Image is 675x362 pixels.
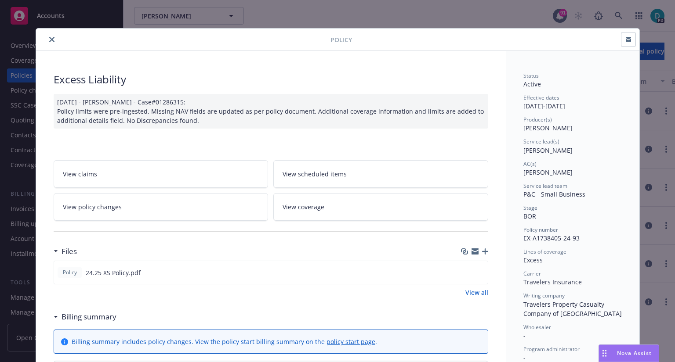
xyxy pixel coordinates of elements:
div: Billing summary [54,311,116,323]
button: Nova Assist [599,344,659,362]
span: Wholesaler [523,323,551,331]
div: [DATE] - [PERSON_NAME] - Case#01286315: Policy limits were pre-ingested. Missing NAV fields are u... [54,94,488,129]
button: close [47,34,57,45]
div: Excess Liability [54,72,488,87]
span: View coverage [283,202,324,211]
span: Lines of coverage [523,248,566,255]
div: Files [54,246,77,257]
span: Travelers Property Casualty Company of [GEOGRAPHIC_DATA] [523,300,622,318]
span: Program administrator [523,345,580,353]
span: - [523,331,526,340]
span: BOR [523,212,536,220]
a: View policy changes [54,193,269,221]
button: preview file [476,268,484,277]
span: Stage [523,204,537,211]
span: Policy [61,269,79,276]
span: Policy number [523,226,558,233]
span: Producer(s) [523,116,552,123]
span: [PERSON_NAME] [523,124,573,132]
span: EX-A1738405-24-93 [523,234,580,242]
span: Service lead(s) [523,138,559,145]
a: View scheduled items [273,160,488,188]
span: View policy changes [63,202,122,211]
span: [PERSON_NAME] [523,168,573,176]
span: [PERSON_NAME] [523,146,573,154]
span: P&C - Small Business [523,190,585,198]
span: Carrier [523,270,541,277]
span: View scheduled items [283,169,347,179]
span: AC(s) [523,160,537,168]
span: Status [523,72,539,79]
div: Drag to move [599,345,610,362]
div: [DATE] - [DATE] [523,94,622,111]
span: Writing company [523,292,565,299]
span: 24.25 XS Policy.pdf [86,268,141,277]
span: Excess [523,256,543,264]
a: View claims [54,160,269,188]
a: View all [465,288,488,297]
span: Active [523,80,541,88]
span: Nova Assist [617,349,652,357]
span: Travelers Insurance [523,278,582,286]
span: View claims [63,169,97,179]
h3: Billing summary [62,311,116,323]
span: Policy [330,35,352,44]
a: View coverage [273,193,488,221]
h3: Files [62,246,77,257]
span: - [523,353,526,362]
div: Billing summary includes policy changes. View the policy start billing summary on the . [72,337,377,346]
span: Service lead team [523,182,567,190]
span: Effective dates [523,94,559,101]
a: policy start page [327,337,375,346]
button: download file [462,268,469,277]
